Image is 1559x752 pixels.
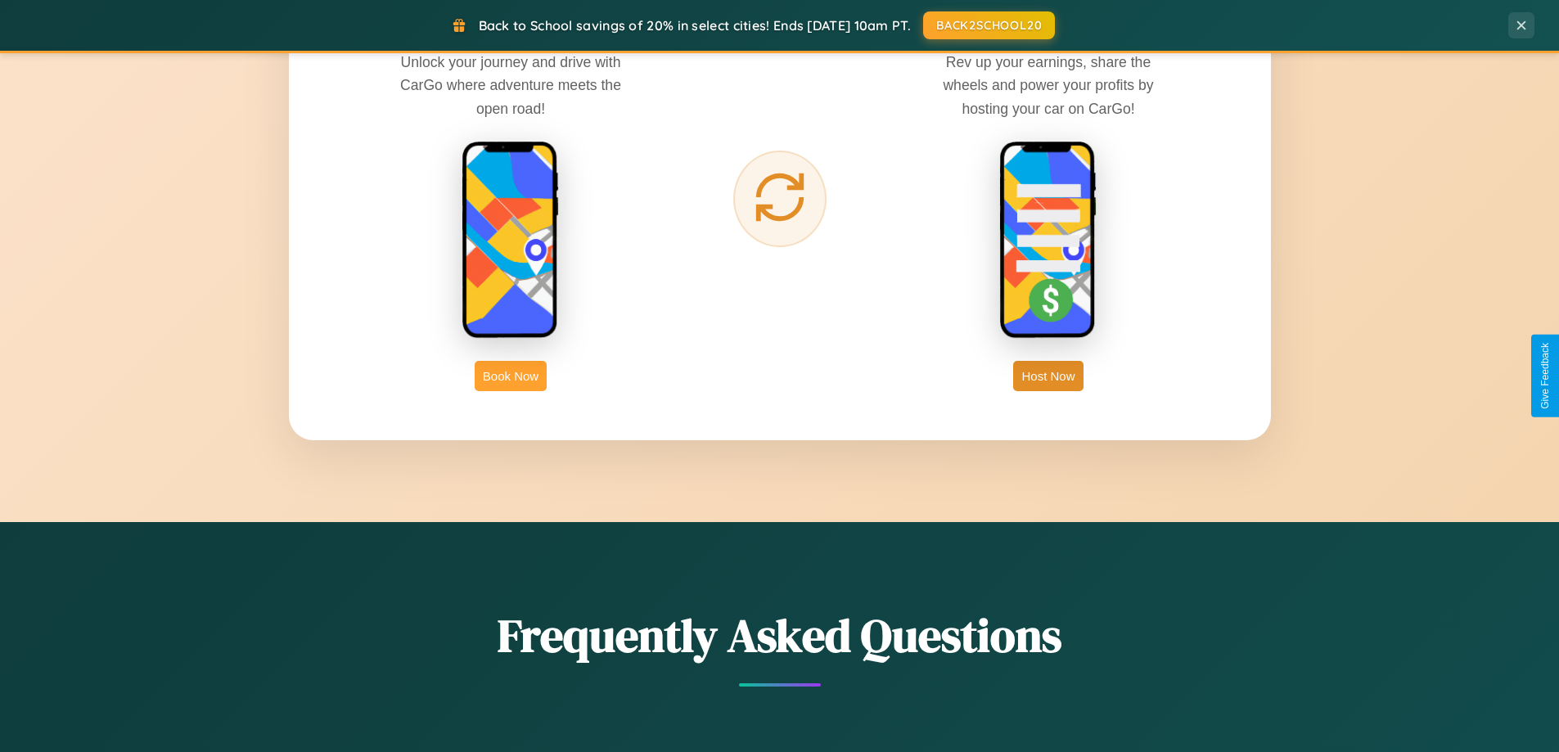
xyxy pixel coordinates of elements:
button: Host Now [1013,361,1083,391]
h2: Frequently Asked Questions [289,604,1271,667]
p: Rev up your earnings, share the wheels and power your profits by hosting your car on CarGo! [926,51,1171,119]
p: Unlock your journey and drive with CarGo where adventure meets the open road! [388,51,633,119]
img: rent phone [462,141,560,340]
img: host phone [999,141,1097,340]
button: BACK2SCHOOL20 [923,11,1055,39]
button: Book Now [475,361,547,391]
div: Give Feedback [1539,343,1551,409]
span: Back to School savings of 20% in select cities! Ends [DATE] 10am PT. [479,17,911,34]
